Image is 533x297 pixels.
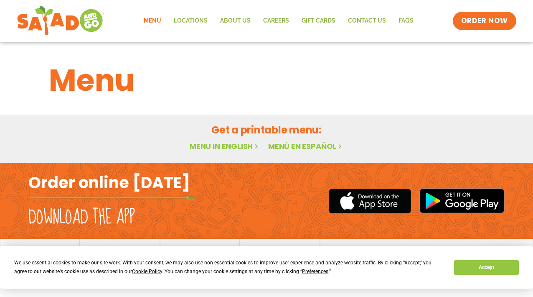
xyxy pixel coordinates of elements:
a: Careers [257,11,295,31]
a: Locations [168,11,214,31]
span: ORDER NOW [461,16,508,26]
h1: Menu [49,58,484,103]
div: We use essential cookies to make our site work. With your consent, we may also use non-essential ... [14,259,444,276]
img: google_play [419,188,505,213]
span: Preferences [302,269,328,274]
a: Menú en español [268,141,343,151]
img: new-SAG-logo-768×292 [17,4,105,38]
a: Menu [137,11,168,31]
img: fork [28,195,195,200]
a: GIFT CARDS [295,11,342,31]
a: Menu in English [190,141,260,151]
button: Accept [454,260,518,275]
a: About Us [214,11,257,31]
a: FAQs [392,11,420,31]
a: Contact Us [342,11,392,31]
nav: Menu [137,11,420,31]
h2: Download the app [28,206,135,229]
a: ORDER NOW [453,12,516,30]
h2: Order online [DATE] [28,172,190,193]
h2: Get a printable menu: [49,123,484,137]
img: appstore [329,187,411,215]
span: Cookie Policy [132,269,162,274]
